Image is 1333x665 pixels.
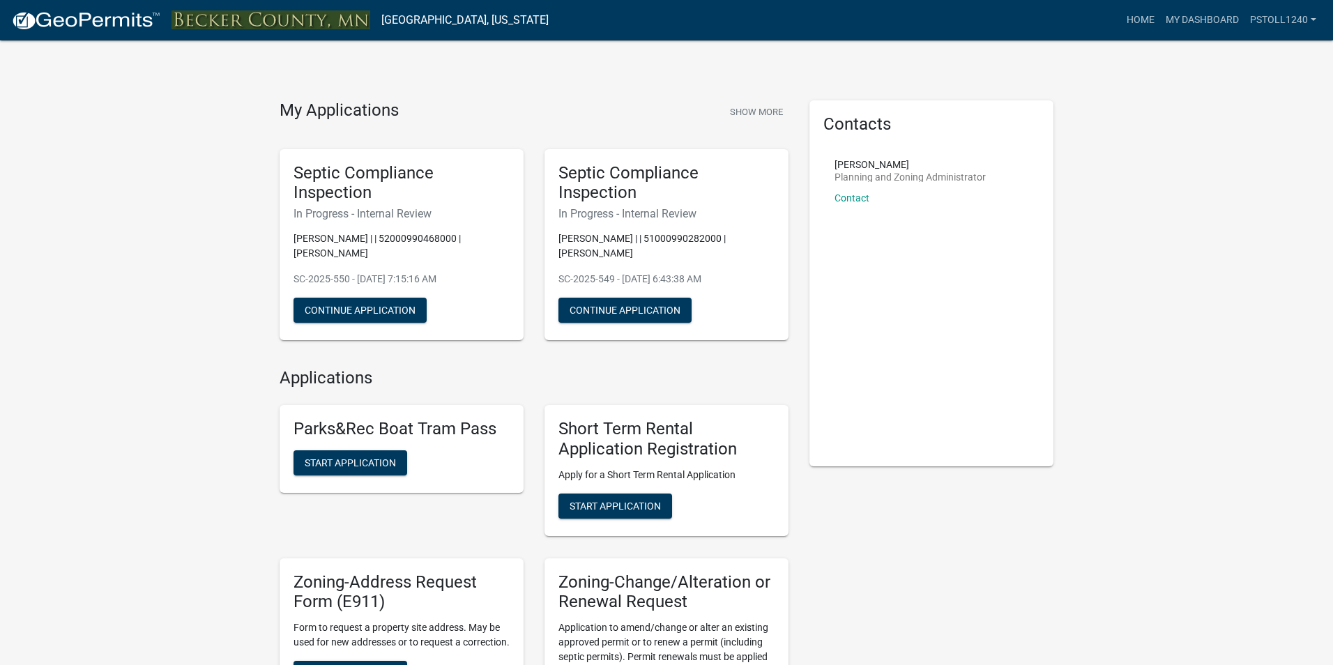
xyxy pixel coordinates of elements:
h6: In Progress - Internal Review [558,207,775,220]
button: Continue Application [294,298,427,323]
h5: Contacts [823,114,1039,135]
p: SC-2025-550 - [DATE] 7:15:16 AM [294,272,510,286]
p: [PERSON_NAME] | | 52000990468000 | [PERSON_NAME] [294,231,510,261]
button: Start Application [558,494,672,519]
a: [GEOGRAPHIC_DATA], [US_STATE] [381,8,549,32]
h5: Zoning-Change/Alteration or Renewal Request [558,572,775,613]
a: Home [1121,7,1160,33]
p: Apply for a Short Term Rental Application [558,468,775,482]
button: Show More [724,100,789,123]
h4: Applications [280,368,789,388]
button: Start Application [294,450,407,475]
img: Becker County, Minnesota [172,10,370,29]
p: SC-2025-549 - [DATE] 6:43:38 AM [558,272,775,286]
h5: Septic Compliance Inspection [558,163,775,204]
span: Start Application [305,457,396,468]
p: Form to request a property site address. May be used for new addresses or to request a correction. [294,620,510,650]
h5: Septic Compliance Inspection [294,163,510,204]
a: pstoll1240 [1244,7,1322,33]
span: Start Application [570,500,661,511]
a: My Dashboard [1160,7,1244,33]
h5: Parks&Rec Boat Tram Pass [294,419,510,439]
h4: My Applications [280,100,399,121]
h5: Zoning-Address Request Form (E911) [294,572,510,613]
button: Continue Application [558,298,692,323]
a: Contact [835,192,869,204]
p: Planning and Zoning Administrator [835,172,986,182]
h5: Short Term Rental Application Registration [558,419,775,459]
p: [PERSON_NAME] | | 51000990282000 | [PERSON_NAME] [558,231,775,261]
h6: In Progress - Internal Review [294,207,510,220]
p: [PERSON_NAME] [835,160,986,169]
